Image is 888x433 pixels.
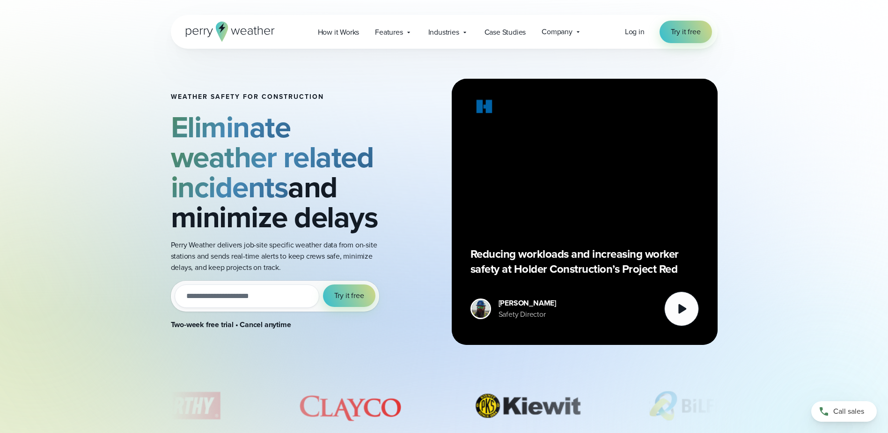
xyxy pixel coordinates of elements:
[105,382,238,429] div: 4 of 8
[375,27,403,38] span: Features
[477,22,534,42] a: Case Studies
[639,382,772,429] img: Bilfinger.svg
[660,21,712,43] a: Try it free
[171,319,291,330] strong: Two-week free trial • Cancel anytime
[639,382,772,429] div: 7 of 8
[323,284,375,307] button: Try it free
[499,309,556,320] div: Safety Director
[318,27,360,38] span: How it Works
[499,298,556,309] div: [PERSON_NAME]
[470,97,499,119] img: Holder.svg
[284,382,417,429] img: Clayco.svg
[470,246,699,276] p: Reducing workloads and increasing worker safety at Holder Construction’s Project Red
[105,382,238,429] img: McCarthy.svg
[625,26,645,37] a: Log in
[171,112,390,232] h2: and minimize delays
[472,300,490,318] img: Merco Chantres Headshot
[671,26,701,37] span: Try it free
[428,27,459,38] span: Industries
[484,27,526,38] span: Case Studies
[542,26,572,37] span: Company
[171,105,374,209] strong: Eliminate weather related incidents
[811,401,877,422] a: Call sales
[833,406,864,417] span: Call sales
[310,22,367,42] a: How it Works
[171,239,390,273] p: Perry Weather delivers job-site specific weather data from on-site stations and sends real-time a...
[334,290,364,301] span: Try it free
[171,93,390,101] h1: Weather safety for Construction
[284,382,417,429] div: 5 of 8
[462,382,594,429] div: 6 of 8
